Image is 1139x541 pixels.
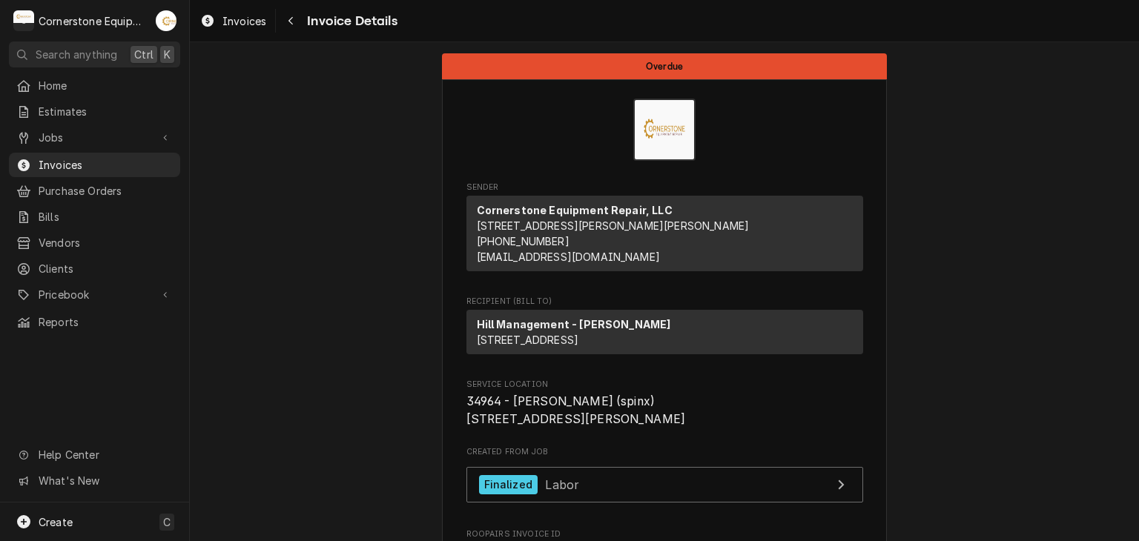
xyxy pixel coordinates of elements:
span: Labor [545,477,579,491]
span: Overdue [646,62,683,71]
span: Roopairs Invoice ID [466,528,863,540]
a: Reports [9,310,180,334]
a: View Job [466,467,863,503]
div: Service Location [466,379,863,428]
span: Created From Job [466,446,863,458]
div: Cornerstone Equipment Repair, LLC [39,13,148,29]
span: Clients [39,261,173,276]
span: Purchase Orders [39,183,173,199]
a: Go to Jobs [9,125,180,150]
button: Navigate back [279,9,303,33]
a: [PHONE_NUMBER] [477,235,569,248]
a: Home [9,73,180,98]
span: Create [39,516,73,528]
div: C [13,10,34,31]
div: Status [442,53,887,79]
span: Service Location [466,379,863,391]
span: Pricebook [39,287,151,302]
span: Recipient (Bill To) [466,296,863,308]
a: Invoices [194,9,272,33]
div: Sender [466,196,863,271]
span: Home [39,78,173,93]
div: Invoice Recipient [466,296,863,361]
a: Go to Pricebook [9,282,180,307]
a: Bills [9,205,180,229]
span: Jobs [39,130,151,145]
span: Estimates [39,104,173,119]
div: Andrew Buigues's Avatar [156,10,176,31]
a: Purchase Orders [9,179,180,203]
span: Bills [39,209,173,225]
div: Invoice Sender [466,182,863,278]
span: Invoice Details [303,11,397,31]
div: Finalized [479,475,538,495]
span: Search anything [36,47,117,62]
a: Clients [9,256,180,281]
span: Reports [39,314,173,330]
span: [STREET_ADDRESS] [477,333,579,346]
span: Vendors [39,235,173,250]
div: Cornerstone Equipment Repair, LLC's Avatar [13,10,34,31]
span: Invoices [222,13,266,29]
strong: Cornerstone Equipment Repair, LLC [477,204,673,216]
div: Recipient (Bill To) [466,310,863,354]
div: Sender [466,196,863,277]
div: AB [156,10,176,31]
a: Estimates [9,99,180,124]
a: Go to What's New [9,468,180,493]
span: Service Location [466,393,863,428]
a: Vendors [9,230,180,255]
div: Created From Job [466,446,863,510]
span: Invoices [39,157,173,173]
span: Sender [466,182,863,193]
a: Invoices [9,153,180,177]
a: [EMAIL_ADDRESS][DOMAIN_NAME] [477,250,660,263]
span: [STREET_ADDRESS][PERSON_NAME][PERSON_NAME] [477,219,750,232]
div: Recipient (Bill To) [466,310,863,360]
span: Help Center [39,447,171,462]
a: Go to Help Center [9,442,180,467]
img: Logo [633,99,696,161]
span: Ctrl [134,47,153,62]
span: K [164,47,171,62]
button: Search anythingCtrlK [9,42,180,67]
span: 34964 - [PERSON_NAME] (spinx) [STREET_ADDRESS][PERSON_NAME] [466,394,686,426]
strong: Hill Management - [PERSON_NAME] [477,318,671,331]
span: What's New [39,473,171,488]
span: C [163,514,171,530]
